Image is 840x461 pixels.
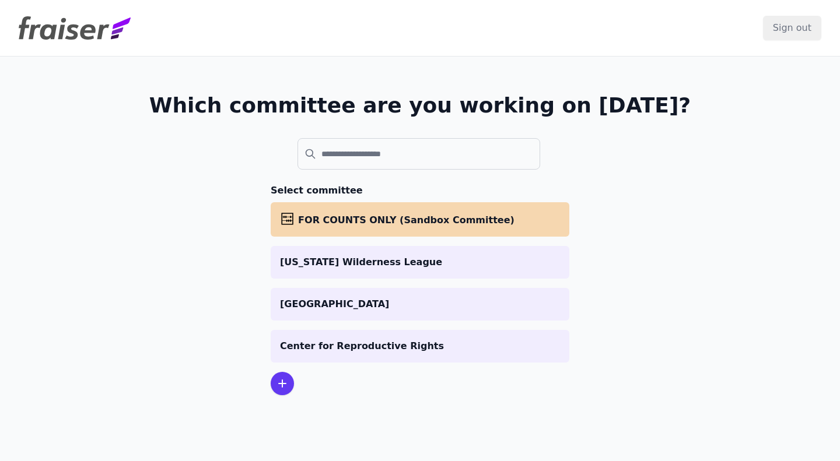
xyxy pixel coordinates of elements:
[280,339,560,353] p: Center for Reproductive Rights
[149,94,691,117] h1: Which committee are you working on [DATE]?
[280,297,560,311] p: [GEOGRAPHIC_DATA]
[280,255,560,269] p: [US_STATE] Wilderness League
[271,184,569,198] h3: Select committee
[19,16,131,40] img: Fraiser Logo
[271,246,569,279] a: [US_STATE] Wilderness League
[763,16,821,40] input: Sign out
[298,214,514,226] span: FOR COUNTS ONLY (Sandbox Committee)
[271,330,569,363] a: Center for Reproductive Rights
[271,202,569,237] a: FOR COUNTS ONLY (Sandbox Committee)
[271,288,569,321] a: [GEOGRAPHIC_DATA]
